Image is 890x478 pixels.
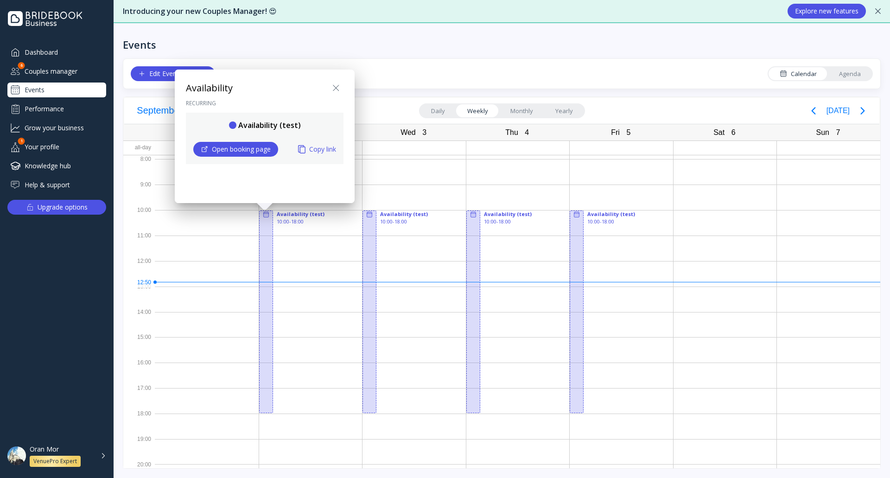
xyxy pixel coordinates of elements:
[201,146,271,153] div: Open booking page
[298,145,336,153] div: Copy link
[298,142,336,157] button: Copy link
[186,82,233,95] div: Availability
[238,120,301,131] div: Availability (test)
[193,142,278,157] button: Open booking page
[186,99,343,107] div: recurring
